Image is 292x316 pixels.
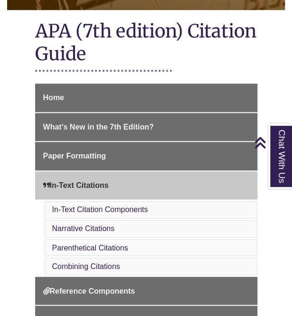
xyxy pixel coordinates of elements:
h1: APA (7th edition) Citation Guide [35,19,257,67]
a: In-Text Citation Components [52,205,148,214]
a: What's New in the 7th Edition? [35,113,257,141]
a: Combining Citations [52,262,120,270]
a: Reference Components [35,277,257,305]
span: Home [43,93,64,102]
a: Paper Formatting [35,142,257,170]
a: Back to Top [254,136,290,149]
span: Paper Formatting [43,152,106,160]
span: In-Text Citations [43,181,109,189]
a: Parenthetical Citations [52,243,128,251]
span: What's New in the 7th Edition? [43,123,154,131]
a: In-Text Citations [35,171,257,200]
a: Home [35,84,257,112]
span: Reference Components [43,287,135,295]
a: Narrative Citations [52,224,115,232]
